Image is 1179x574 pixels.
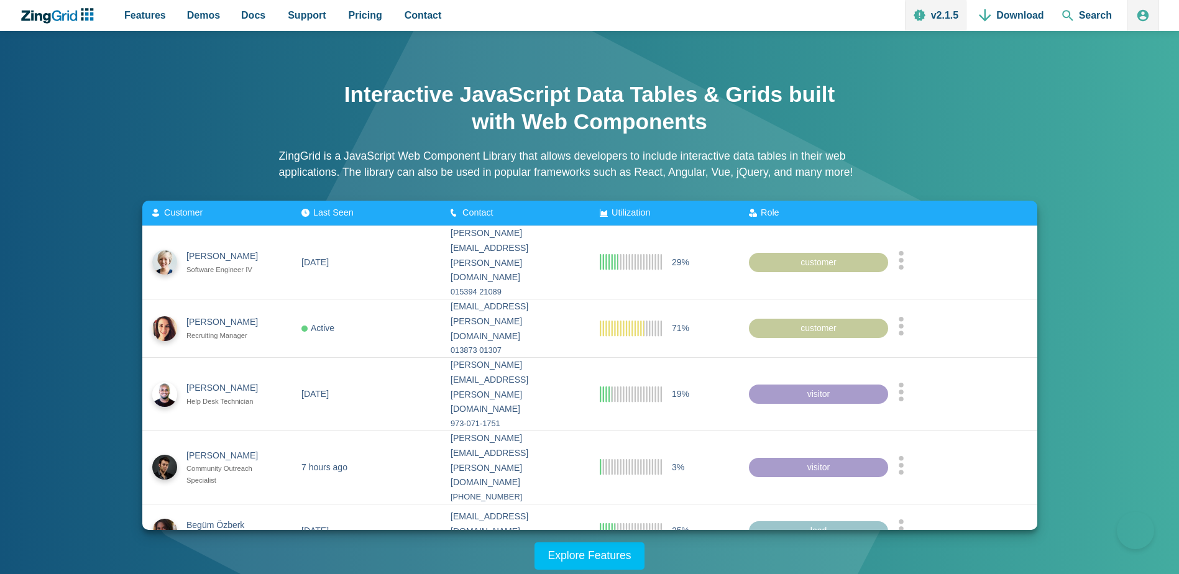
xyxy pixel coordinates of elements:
span: 19% [672,386,689,401]
span: Role [761,207,779,217]
div: [PERSON_NAME] [186,381,269,396]
div: 973-071-1751 [451,417,580,430]
div: [PERSON_NAME][EMAIL_ADDRESS][PERSON_NAME][DOMAIN_NAME] [451,226,580,285]
div: [DATE] [301,255,329,270]
div: [PERSON_NAME] [186,448,269,463]
span: Docs [241,7,265,24]
div: [PERSON_NAME] [186,315,269,330]
div: customer [749,318,888,338]
span: Support [288,7,326,24]
h1: Interactive JavaScript Data Tables & Grids built with Web Components [341,81,838,135]
div: Active [301,321,334,335]
span: Contact [405,7,442,24]
span: Last Seen [313,207,354,217]
p: ZingGrid is a JavaScript Web Component Library that allows developers to include interactive data... [279,148,901,181]
div: [EMAIL_ADDRESS][PERSON_NAME][DOMAIN_NAME] [451,299,580,344]
span: Customer [164,207,203,217]
div: Begüm Özberk [186,517,269,532]
div: [DATE] [301,386,329,401]
span: Contact [462,207,493,217]
div: [EMAIL_ADDRESS][DOMAIN_NAME] [451,509,580,539]
span: Pricing [349,7,382,24]
div: Help Desk Technician [186,396,269,408]
div: lead [749,521,888,541]
div: [PERSON_NAME][EMAIL_ADDRESS][PERSON_NAME][DOMAIN_NAME] [451,431,580,490]
div: Recruiting Manager [186,330,269,342]
div: [PERSON_NAME] [186,249,269,264]
div: visitor [749,457,888,477]
div: [PERSON_NAME][EMAIL_ADDRESS][PERSON_NAME][DOMAIN_NAME] [451,358,580,417]
iframe: Toggle Customer Support [1117,512,1154,549]
a: Explore Features [534,542,645,570]
div: Community Outreach Specialist [186,463,269,486]
div: 015394 21089 [451,285,580,299]
div: [PHONE_NUMBER] [451,490,580,504]
div: [DATE] [301,524,329,539]
span: 25% [672,524,689,539]
div: customer [749,252,888,272]
span: 29% [672,255,689,270]
span: 3% [672,460,684,475]
span: Demos [187,7,220,24]
span: Utilization [612,207,650,217]
span: Features [124,7,166,24]
div: 7 hours ago [301,460,347,475]
div: visitor [749,384,888,404]
a: ZingChart Logo. Click to return to the homepage [20,8,100,24]
div: 013873 01307 [451,344,580,357]
div: Software Engineer IV [186,264,269,276]
span: 71% [672,321,689,335]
